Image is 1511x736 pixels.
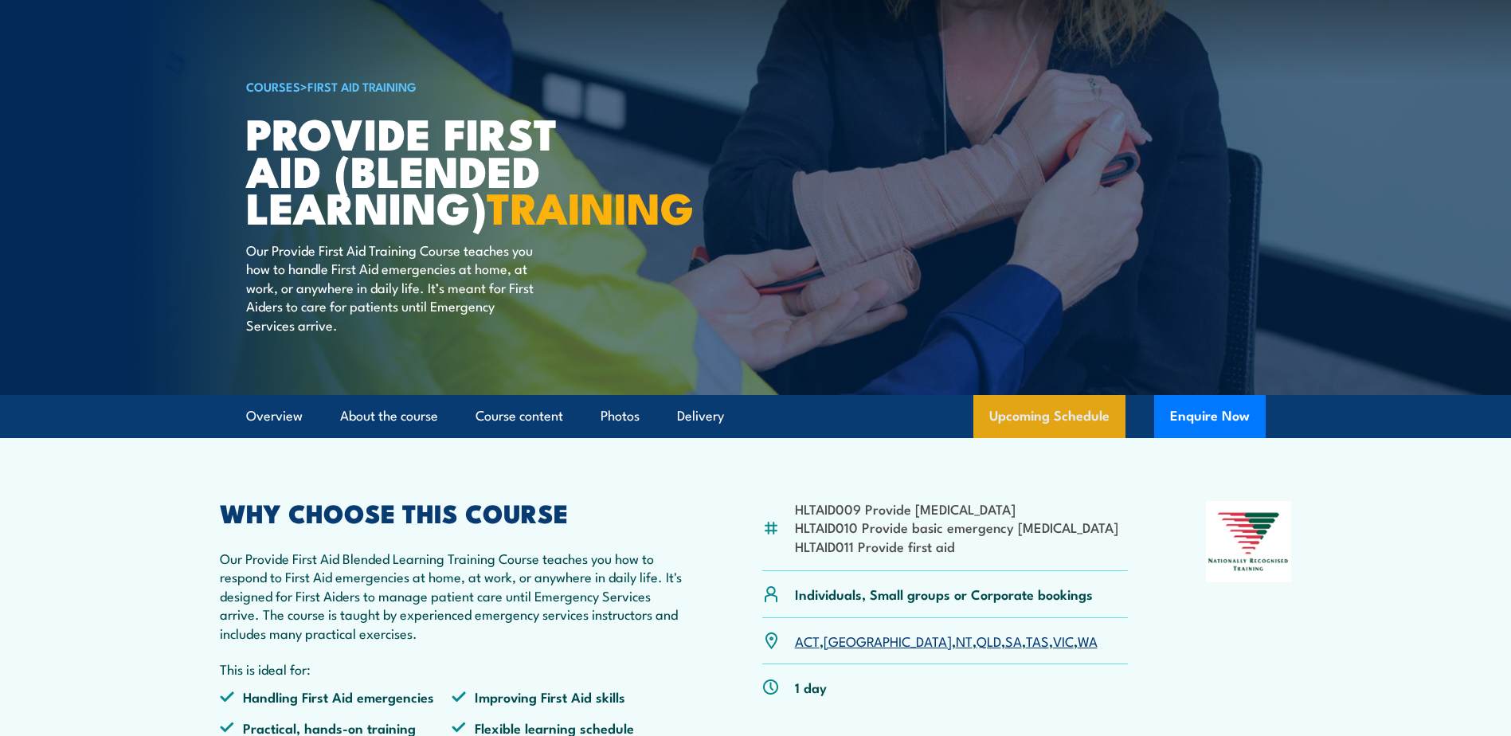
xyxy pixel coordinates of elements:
a: Photos [601,395,640,437]
p: , , , , , , , [795,632,1098,650]
a: TAS [1026,631,1049,650]
h1: Provide First Aid (Blended Learning) [246,114,640,225]
a: [GEOGRAPHIC_DATA] [824,631,952,650]
a: Overview [246,395,303,437]
li: Handling First Aid emergencies [220,687,452,706]
a: ACT [795,631,820,650]
p: 1 day [795,678,827,696]
a: Course content [476,395,563,437]
strong: TRAINING [487,173,694,239]
li: HLTAID010 Provide basic emergency [MEDICAL_DATA] [795,518,1118,536]
a: QLD [977,631,1001,650]
a: NT [956,631,973,650]
a: WA [1078,631,1098,650]
a: VIC [1053,631,1074,650]
a: First Aid Training [307,77,417,95]
li: HLTAID011 Provide first aid [795,537,1118,555]
p: Our Provide First Aid Training Course teaches you how to handle First Aid emergencies at home, at... [246,241,537,334]
p: Individuals, Small groups or Corporate bookings [795,585,1093,603]
img: Nationally Recognised Training logo. [1206,501,1292,582]
h6: > [246,76,640,96]
p: Our Provide First Aid Blended Learning Training Course teaches you how to respond to First Aid em... [220,549,685,642]
a: Upcoming Schedule [973,395,1125,438]
p: This is ideal for: [220,660,685,678]
a: Delivery [677,395,724,437]
button: Enquire Now [1154,395,1266,438]
li: Improving First Aid skills [452,687,684,706]
a: SA [1005,631,1022,650]
a: COURSES [246,77,300,95]
h2: WHY CHOOSE THIS COURSE [220,501,685,523]
li: HLTAID009 Provide [MEDICAL_DATA] [795,499,1118,518]
a: About the course [340,395,438,437]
